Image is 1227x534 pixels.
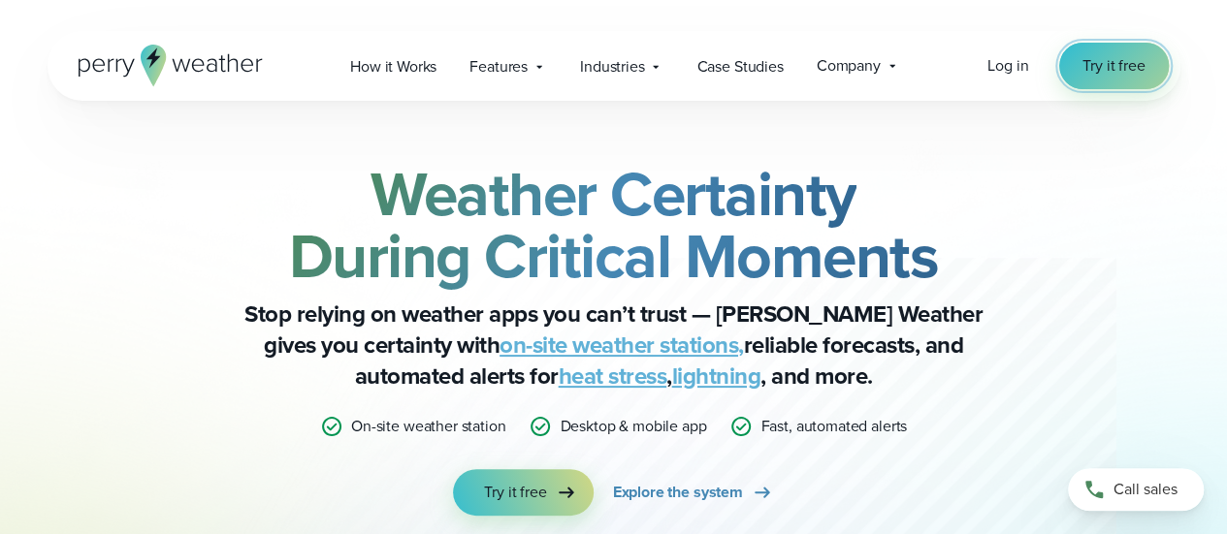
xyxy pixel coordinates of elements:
p: On-site weather station [351,415,505,438]
a: Explore the system [613,469,774,516]
span: Try it free [484,481,546,504]
strong: Weather Certainty During Critical Moments [289,148,939,301]
a: How it Works [334,47,453,86]
span: Explore the system [613,481,743,504]
p: Desktop & mobile app [560,415,706,438]
a: Call sales [1068,468,1204,511]
span: Industries [580,55,644,79]
span: Features [469,55,528,79]
span: Case Studies [696,55,783,79]
p: Fast, automated alerts [760,415,907,438]
a: Try it free [1059,43,1168,89]
a: on-site weather stations, [500,328,744,362]
span: Try it free [1082,54,1145,78]
a: lightning [672,359,761,393]
span: Call sales [1114,478,1178,501]
a: Log in [987,54,1028,78]
span: Log in [987,54,1028,77]
p: Stop relying on weather apps you can’t trust — [PERSON_NAME] Weather gives you certainty with rel... [226,298,1002,392]
a: heat stress [559,359,667,393]
span: How it Works [350,55,436,79]
a: Case Studies [680,47,799,86]
span: Company [817,54,881,78]
a: Try it free [453,469,593,516]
